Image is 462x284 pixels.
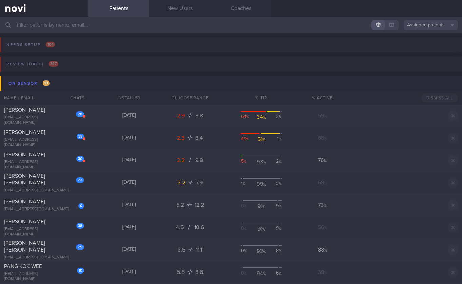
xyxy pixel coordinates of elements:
[421,93,458,102] button: Dismiss All
[4,137,84,148] div: [EMAIL_ADDRESS][DOMAIN_NAME]
[244,272,247,275] sub: %
[98,247,159,253] div: [DATE]
[244,227,247,231] sub: %
[76,177,84,183] div: 22
[243,182,245,186] sub: %
[4,207,84,212] div: [EMAIL_ADDRESS][DOMAIN_NAME]
[177,269,186,275] span: 5.8
[324,114,327,118] sub: %
[98,157,159,163] div: [DATE]
[302,179,343,186] div: 68
[241,136,253,143] div: 49
[46,42,55,47] span: 104
[5,40,57,49] div: Needs setup
[77,134,84,139] div: 33
[4,152,45,157] span: [PERSON_NAME]
[263,250,266,254] sub: %
[76,111,84,117] div: 20
[255,248,268,255] div: 92
[279,227,282,231] sub: %
[246,138,249,141] sub: %
[194,225,204,230] span: 10.6
[255,270,268,277] div: 94
[177,113,186,118] span: 2.9
[195,269,203,275] span: 8.6
[4,271,84,282] div: [EMAIL_ADDRESS][DOMAIN_NAME]
[195,135,203,141] span: 8.4
[302,246,343,253] div: 88
[241,270,253,277] div: 0
[4,188,84,193] div: [EMAIL_ADDRESS][DOMAIN_NAME]
[263,272,266,276] sub: %
[4,160,84,170] div: [EMAIL_ADDRESS][DOMAIN_NAME]
[195,202,204,208] span: 12.2
[196,180,203,185] span: 7.9
[76,156,84,162] div: 36
[302,91,343,105] div: % Active
[302,135,343,141] div: 68
[241,114,253,121] div: 64
[220,91,302,105] div: % TIR
[269,203,282,210] div: 9
[77,268,84,274] div: 10
[98,202,159,208] div: [DATE]
[5,60,60,69] div: Review [DATE]
[78,203,84,209] div: 6
[49,61,58,67] span: 397
[279,272,282,275] sub: %
[279,115,282,119] sub: %
[241,248,253,255] div: 0
[269,158,282,165] div: 2
[241,158,253,165] div: 5
[302,269,343,276] div: 39
[302,202,343,209] div: 73
[98,135,159,141] div: [DATE]
[98,91,159,105] div: Installed
[324,181,327,185] sub: %
[279,182,282,186] sub: %
[262,227,265,232] sub: %
[4,227,84,237] div: [EMAIL_ADDRESS][DOMAIN_NAME]
[255,136,268,143] div: 51
[255,114,268,121] div: 34
[324,226,327,230] sub: %
[4,173,45,185] span: [PERSON_NAME] [PERSON_NAME]
[262,205,265,209] sub: %
[177,158,186,163] span: 2.2
[279,249,282,253] sub: %
[255,203,268,210] div: 91
[324,204,327,208] sub: %
[269,270,282,277] div: 6
[4,107,45,113] span: [PERSON_NAME]
[324,159,327,163] sub: %
[176,202,185,208] span: 5.2
[98,180,159,186] div: [DATE]
[241,181,253,188] div: 1
[4,240,45,253] span: [PERSON_NAME] [PERSON_NAME]
[269,136,282,143] div: 1
[98,113,159,119] div: [DATE]
[178,180,187,185] span: 3.2
[324,137,327,141] sub: %
[159,91,220,105] div: Glucose Range
[76,244,84,250] div: 25
[263,160,266,165] sub: %
[4,264,42,269] span: PANG KOK WEE
[241,225,253,232] div: 0
[302,224,343,231] div: 56
[269,225,282,232] div: 9
[262,138,265,142] sub: %
[241,203,253,210] div: 0
[7,79,51,88] div: On sensor
[76,223,84,229] div: 38
[178,247,187,253] span: 3.5
[302,112,343,119] div: 59
[263,116,266,120] sub: %
[98,224,159,231] div: [DATE]
[302,157,343,164] div: 76
[196,247,202,253] span: 11.1
[244,205,247,208] sub: %
[255,225,268,232] div: 91
[269,248,282,255] div: 8
[4,130,45,135] span: [PERSON_NAME]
